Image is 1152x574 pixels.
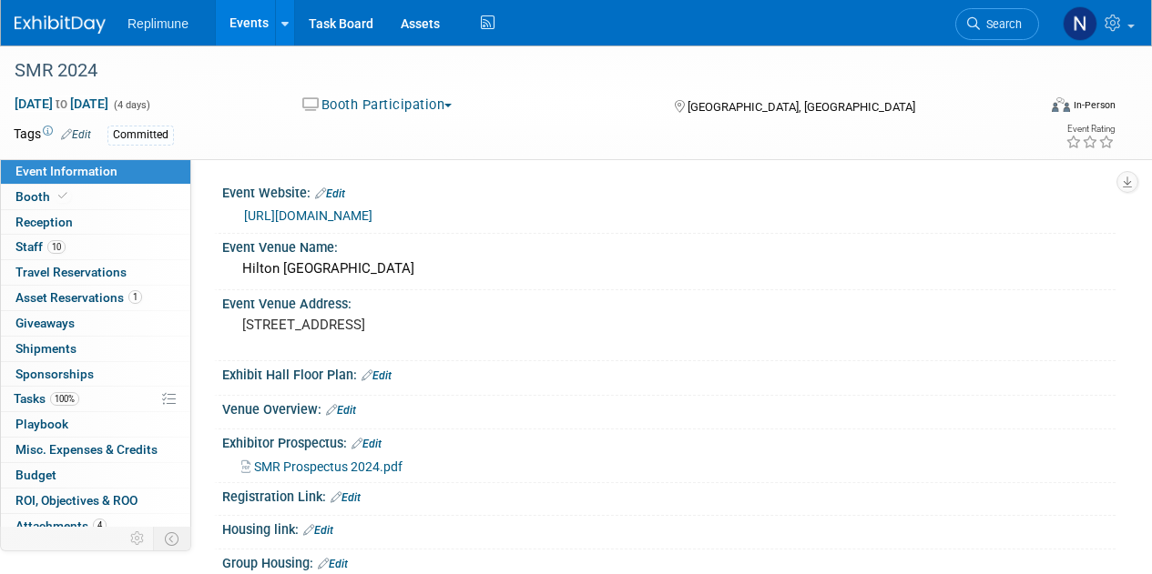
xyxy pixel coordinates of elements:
[107,126,174,145] div: Committed
[15,164,117,178] span: Event Information
[1,260,190,285] a: Travel Reservations
[244,208,372,223] a: [URL][DOMAIN_NAME]
[222,549,1116,573] div: Group Housing:
[222,361,1116,385] div: Exhibit Hall Floor Plan:
[254,459,403,474] span: SMR Prospectus 2024.pdf
[15,442,158,457] span: Misc. Expenses & Credits
[222,483,1116,507] div: Registration Link:
[222,396,1116,419] div: Venue Overview:
[955,8,1039,40] a: Search
[15,341,76,356] span: Shipments
[15,215,73,229] span: Reception
[954,95,1116,122] div: Event Format
[1,286,190,310] a: Asset Reservations1
[688,100,915,114] span: [GEOGRAPHIC_DATA], [GEOGRAPHIC_DATA]
[15,417,68,431] span: Playbook
[50,392,79,406] span: 100%
[236,255,1102,283] div: Hilton [GEOGRAPHIC_DATA]
[222,429,1116,453] div: Exhibitor Prospectus:
[303,524,333,537] a: Edit
[58,191,67,201] i: Booth reservation complete
[61,128,91,141] a: Edit
[1,438,190,462] a: Misc. Expenses & Credits
[15,265,127,279] span: Travel Reservations
[1073,98,1116,112] div: In-Person
[14,125,91,146] td: Tags
[222,516,1116,539] div: Housing link:
[1065,125,1115,134] div: Event Rating
[1,311,190,336] a: Giveaways
[1,463,190,488] a: Budget
[53,96,70,111] span: to
[1,488,190,513] a: ROI, Objectives & ROO
[15,239,66,254] span: Staff
[242,317,575,333] pre: [STREET_ADDRESS]
[1,210,190,235] a: Reception
[222,234,1116,257] div: Event Venue Name:
[1,159,190,184] a: Event Information
[15,367,94,381] span: Sponsorships
[14,96,109,112] span: [DATE] [DATE]
[93,519,107,532] span: 4
[222,290,1116,313] div: Event Venue Address:
[1,337,190,361] a: Shipments
[980,17,1022,31] span: Search
[331,491,361,504] a: Edit
[112,99,150,111] span: (4 days)
[15,519,107,533] span: Attachments
[1,412,190,437] a: Playbook
[1,387,190,411] a: Tasks100%
[318,558,348,570] a: Edit
[1063,6,1097,41] img: Nicole Schaeffner
[1052,97,1070,112] img: Format-Inperson.png
[154,527,191,550] td: Toggle Event Tabs
[362,369,392,382] a: Edit
[15,316,75,330] span: Giveaways
[296,96,459,115] button: Booth Participation
[15,468,56,482] span: Budget
[241,459,403,474] a: SMR Prospectus 2024.pdf
[1,235,190,259] a: Staff10
[15,189,71,204] span: Booth
[1,362,190,387] a: Sponsorships
[15,15,106,34] img: ExhibitDay
[127,16,189,31] span: Replimune
[8,55,1022,87] div: SMR 2024
[128,290,142,304] span: 1
[352,438,382,450] a: Edit
[1,185,190,209] a: Booth
[122,527,154,550] td: Personalize Event Tab Strip
[1,514,190,539] a: Attachments4
[15,493,138,508] span: ROI, Objectives & ROO
[15,290,142,305] span: Asset Reservations
[326,404,356,417] a: Edit
[222,179,1116,203] div: Event Website:
[14,391,79,406] span: Tasks
[315,187,345,200] a: Edit
[47,240,66,254] span: 10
